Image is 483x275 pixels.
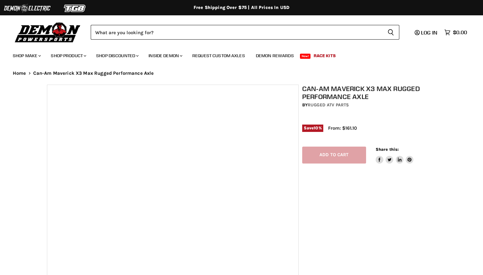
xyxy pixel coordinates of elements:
[33,71,154,76] span: Can-Am Maverick X3 Max Rugged Performance Axle
[441,28,470,37] a: $0.00
[8,49,45,62] a: Shop Make
[91,25,399,40] form: Product
[251,49,299,62] a: Demon Rewards
[188,49,250,62] a: Request Custom Axles
[302,85,440,101] h1: Can-Am Maverick X3 Max Rugged Performance Axle
[382,25,399,40] button: Search
[421,29,437,36] span: Log in
[302,102,440,109] div: by
[376,147,399,152] span: Share this:
[13,71,26,76] a: Home
[309,49,341,62] a: Race Kits
[314,126,318,130] span: 10
[13,21,83,43] img: Demon Powersports
[91,49,142,62] a: Shop Discounted
[8,47,465,62] ul: Main menu
[51,2,99,14] img: TGB Logo 2
[308,102,349,108] a: Rugged ATV Parts
[376,147,414,164] aside: Share this:
[300,54,311,59] span: New!
[91,25,382,40] input: Search
[328,125,357,131] span: From: $161.10
[412,30,441,35] a: Log in
[302,125,323,132] span: Save %
[3,2,51,14] img: Demon Electric Logo 2
[144,49,186,62] a: Inside Demon
[46,49,90,62] a: Shop Product
[453,29,467,35] span: $0.00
